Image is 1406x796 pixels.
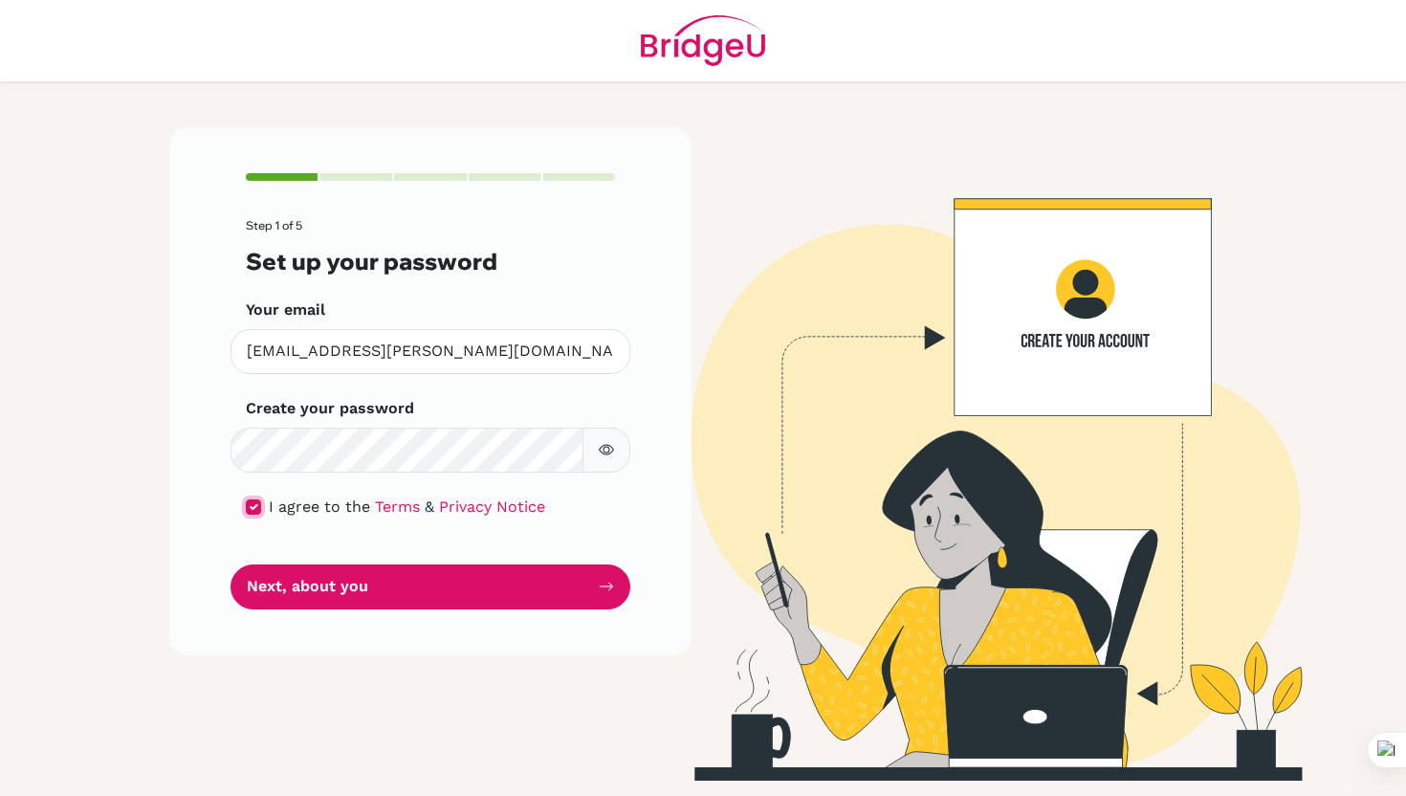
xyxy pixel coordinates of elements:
a: Terms [375,497,420,516]
button: Next, about you [231,564,630,609]
a: Privacy Notice [439,497,545,516]
span: I agree to the [269,497,370,516]
span: & [425,497,434,516]
input: Insert your email* [231,329,630,374]
label: Your email [246,298,325,321]
span: Step 1 of 5 [246,218,302,232]
h3: Set up your password [246,248,615,276]
label: Create your password [246,397,414,420]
